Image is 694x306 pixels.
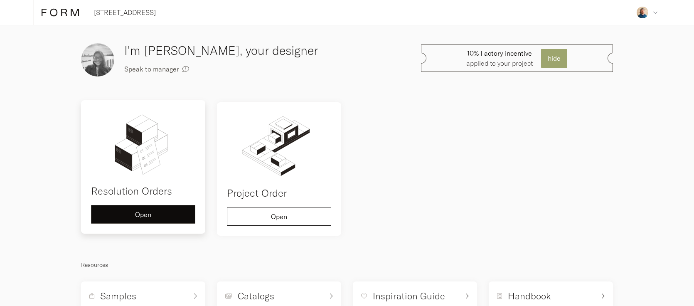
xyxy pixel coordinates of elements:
span: 10% Factory incentive [466,48,533,58]
span: Open [271,213,287,220]
h3: I'm [PERSON_NAME], your designer [124,42,375,59]
h4: Resolution Orders [91,183,195,198]
p: [STREET_ADDRESS] [94,7,156,17]
h5: Catalogs [238,290,274,302]
button: hide [541,49,567,68]
img: remedial-order.svg [91,110,195,177]
h5: Samples [100,290,136,302]
button: Open [91,205,195,224]
p: Resources [81,260,613,270]
h4: Project Order [227,185,331,200]
h5: Handbook [508,290,551,302]
button: Open [227,207,331,226]
p: applied to your project [466,48,533,68]
h5: Inspiration Guide [373,290,445,302]
img: order.svg [227,112,331,179]
button: Speak to manager [124,59,189,78]
span: Speak to manager [124,66,179,72]
img: ImagefromiOS.jpg [81,43,114,76]
span: hide [548,55,561,62]
img: 0696cc41b7e3dc711cef3f7f21970f55 [637,7,648,18]
span: Open [135,211,151,218]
